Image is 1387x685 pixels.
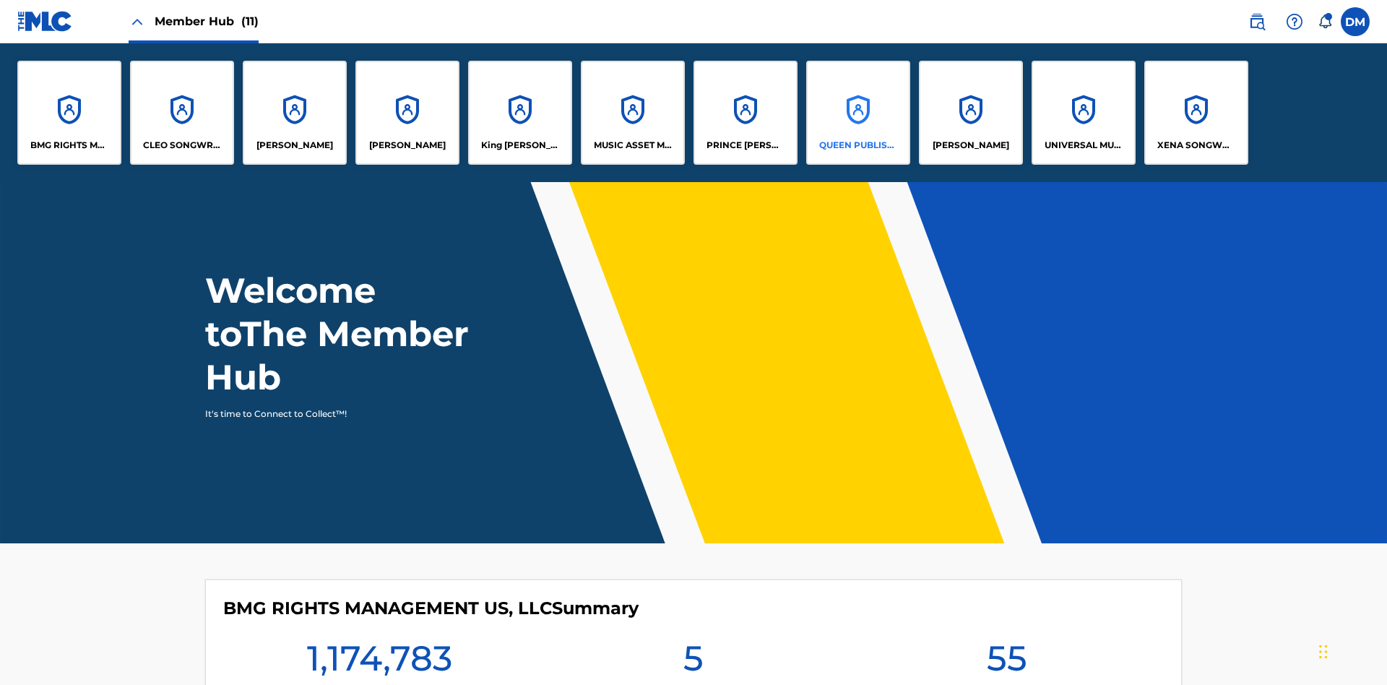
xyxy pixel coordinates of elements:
a: AccountsUNIVERSAL MUSIC PUB GROUP [1032,61,1136,165]
p: BMG RIGHTS MANAGEMENT US, LLC [30,139,109,152]
a: Accounts[PERSON_NAME] [243,61,347,165]
iframe: Resource Center [1347,449,1387,572]
a: Accounts[PERSON_NAME] [919,61,1023,165]
img: search [1248,13,1266,30]
div: Notifications [1318,14,1332,29]
h1: Welcome to The Member Hub [205,269,475,399]
a: AccountsPRINCE [PERSON_NAME] [693,61,798,165]
div: Drag [1319,630,1328,673]
p: EYAMA MCSINGER [369,139,446,152]
img: Close [129,13,146,30]
div: User Menu [1341,7,1370,36]
p: UNIVERSAL MUSIC PUB GROUP [1045,139,1123,152]
a: AccountsQUEEN PUBLISHA [806,61,910,165]
a: AccountsCLEO SONGWRITER [130,61,234,165]
p: PRINCE MCTESTERSON [707,139,785,152]
p: MUSIC ASSET MANAGEMENT (MAM) [594,139,673,152]
a: Public Search [1243,7,1271,36]
span: (11) [241,14,259,28]
p: RONALD MCTESTERSON [933,139,1009,152]
a: AccountsXENA SONGWRITER [1144,61,1248,165]
iframe: Chat Widget [1315,616,1387,685]
p: It's time to Connect to Collect™! [205,408,456,421]
a: AccountsKing [PERSON_NAME] [468,61,572,165]
img: help [1286,13,1303,30]
div: Help [1280,7,1309,36]
a: AccountsBMG RIGHTS MANAGEMENT US, LLC [17,61,121,165]
h4: BMG RIGHTS MANAGEMENT US, LLC [223,598,639,619]
p: XENA SONGWRITER [1157,139,1236,152]
p: CLEO SONGWRITER [143,139,222,152]
span: Member Hub [155,13,259,30]
img: MLC Logo [17,11,73,32]
a: Accounts[PERSON_NAME] [355,61,459,165]
p: QUEEN PUBLISHA [819,139,898,152]
p: ELVIS COSTELLO [256,139,333,152]
p: King McTesterson [481,139,560,152]
a: AccountsMUSIC ASSET MANAGEMENT (MAM) [581,61,685,165]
